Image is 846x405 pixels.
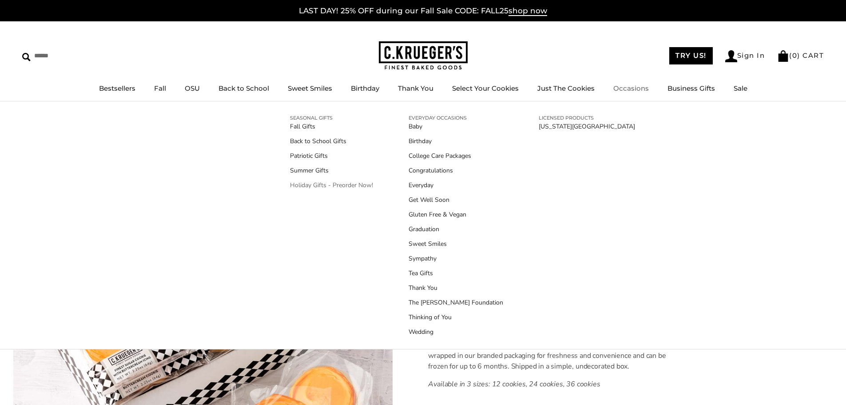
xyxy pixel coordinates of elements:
a: Baby [409,122,503,131]
a: Birthday [351,84,379,92]
a: Back to School Gifts [290,136,373,146]
a: Birthday [409,136,503,146]
input: Search [22,49,128,63]
a: Thank You [409,283,503,293]
a: Sweet Smiles [409,239,503,249]
a: [US_STATE][GEOGRAPHIC_DATA] [539,122,635,131]
img: Bag [777,50,789,62]
a: Fall [154,84,166,92]
a: EVERYDAY OCCASIONS [409,114,503,122]
a: Graduation [409,225,503,234]
a: Everyday [409,180,503,190]
a: Fall Gifts [290,122,373,131]
a: Thank You [398,84,433,92]
img: Search [22,53,31,61]
a: The [PERSON_NAME] Foundation [409,298,503,307]
a: Business Gifts [667,84,715,92]
a: Holiday Gifts - Preorder Now! [290,180,373,190]
a: Sweet Smiles [288,84,332,92]
a: Sale [734,84,747,92]
a: Patriotic Gifts [290,151,373,160]
a: LAST DAY! 25% OFF during our Fall Sale CODE: FALL25shop now [299,6,547,16]
a: College Care Packages [409,151,503,160]
a: Sign In [725,50,765,62]
img: Account [725,50,737,62]
a: Select Your Cookies [452,84,519,92]
a: Get Well Soon [409,195,503,205]
a: Wedding [409,327,503,337]
a: Thinking of You [409,313,503,322]
a: Gluten Free & Vegan [409,210,503,219]
a: (0) CART [777,51,824,60]
img: C.KRUEGER'S [379,41,468,70]
span: shop now [508,6,547,16]
span: 0 [792,51,798,60]
a: Occasions [613,84,649,92]
em: Available in 3 sizes: 12 cookies, 24 cookies, 36 cookies [428,379,600,389]
a: Sympathy [409,254,503,263]
a: LICENSED PRODUCTS [539,114,635,122]
a: Tea Gifts [409,269,503,278]
a: TRY US! [669,47,713,64]
a: Summer Gifts [290,166,373,175]
a: SEASONAL GIFTS [290,114,373,122]
a: Back to School [218,84,269,92]
a: Bestsellers [99,84,135,92]
a: OSU [185,84,200,92]
a: Just The Cookies [537,84,595,92]
a: Congratulations [409,166,503,175]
